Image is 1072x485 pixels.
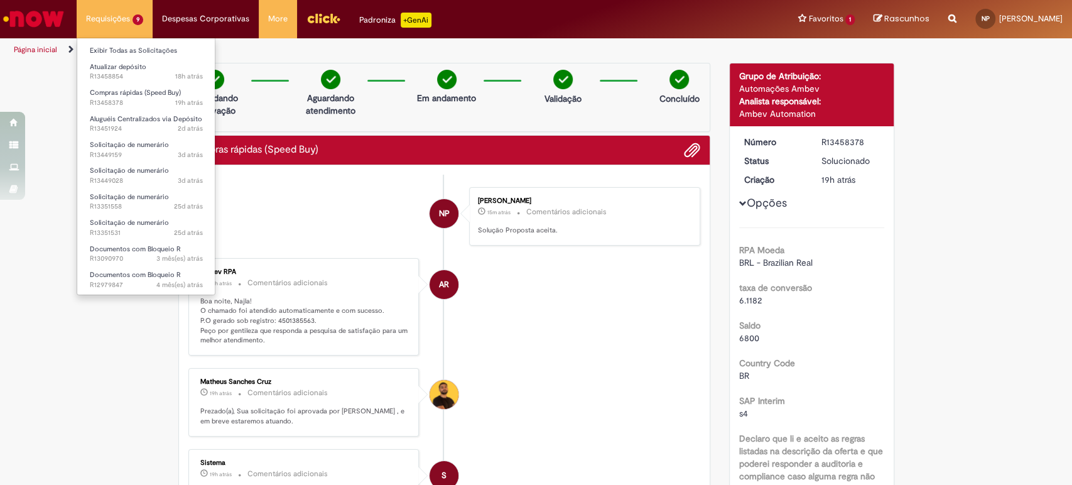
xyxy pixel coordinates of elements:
span: Solicitação de numerário [90,192,169,202]
div: 28/08/2025 14:48:13 [821,173,880,186]
span: R13458854 [90,72,203,82]
div: Padroniza [359,13,431,28]
span: 14h atrás [210,280,232,287]
div: R13458378 [821,136,880,148]
a: Aberto R13458378 : Compras rápidas (Speed Buy) [77,86,215,109]
time: 28/08/2025 14:48:13 [821,174,855,185]
span: R13458378 [90,98,203,108]
span: NP [439,199,450,229]
h2: Compras rápidas (Speed Buy) Histórico de tíquete [188,144,318,156]
span: 3d atrás [178,176,203,185]
div: Ambev RPA [430,270,458,299]
span: 9 [133,14,143,25]
span: 15m atrás [487,209,511,216]
a: Aberto R13458854 : Atualizar depósito [77,60,215,84]
div: Matheus Sanches Cruz [200,378,409,386]
time: 04/08/2025 15:09:19 [174,202,203,211]
span: 19h atrás [210,471,232,478]
a: Rascunhos [874,13,929,25]
span: Compras rápidas (Speed Buy) [90,88,181,97]
p: Em andamento [417,92,476,104]
span: BRL - Brazilian Real [739,257,813,268]
b: Country Code [739,357,795,369]
b: RPA Moeda [739,244,784,256]
p: Concluído [659,92,699,105]
a: Aberto R12979847 : Documentos com Bloqueio R [77,268,215,292]
span: Favoritos [808,13,843,25]
span: 6800 [739,332,759,344]
p: Boa noite, Najla! O chamado foi atendido automaticamente e com sucesso. P.O gerado sob registro: ... [200,297,409,346]
p: +GenAi [401,13,431,28]
span: R13351531 [90,228,203,238]
span: s4 [739,408,748,419]
span: Rascunhos [884,13,929,25]
p: Aguardando atendimento [300,92,361,117]
span: 4 mês(es) atrás [156,280,203,290]
button: Adicionar anexos [684,142,700,158]
span: 25d atrás [174,202,203,211]
img: check-circle-green.png [553,70,573,89]
span: Solicitação de numerário [90,218,169,227]
img: check-circle-green.png [669,70,689,89]
span: 3d atrás [178,150,203,160]
span: R13451924 [90,124,203,134]
span: AR [439,270,449,300]
b: SAP Interim [739,395,785,406]
ul: Trilhas de página [9,38,705,62]
span: 19h atrás [175,98,203,107]
span: Aluguéis Centralizados via Depósito [90,114,202,124]
div: [PERSON_NAME] [478,197,687,205]
span: 19h atrás [821,174,855,185]
a: Aberto R13449159 : Solicitação de numerário [77,138,215,161]
a: Exibir Todas as Solicitações [77,44,215,58]
small: Comentários adicionais [247,278,328,288]
span: R13449159 [90,150,203,160]
span: Despesas Corporativas [162,13,249,25]
time: 29/08/2025 09:46:10 [487,209,511,216]
small: Comentários adicionais [526,207,607,217]
span: 19h atrás [210,390,232,397]
p: Solução Proposta aceita. [478,226,687,236]
div: Automações Ambev [739,82,884,95]
span: 2d atrás [178,124,203,133]
div: Analista responsável: [739,95,884,107]
time: 04/08/2025 15:04:20 [174,228,203,237]
span: 3 mês(es) atrás [156,254,203,263]
span: Requisições [86,13,130,25]
a: Página inicial [14,45,57,55]
span: Atualizar depósito [90,62,146,72]
div: Matheus Sanches Cruz [430,380,458,409]
div: Grupo de Atribuição: [739,70,884,82]
a: Aberto R13449028 : Solicitação de numerário [77,164,215,187]
span: NP [982,14,990,23]
span: R12979847 [90,280,203,290]
span: 18h atrás [175,72,203,81]
ul: Requisições [77,38,215,295]
dt: Status [735,155,812,167]
time: 27/08/2025 11:32:54 [178,124,203,133]
a: Aberto R13351531 : Solicitação de numerário [77,216,215,239]
div: Ambev RPA [200,268,409,276]
div: Sistema [200,459,409,467]
dt: Criação [735,173,812,186]
a: Aberto R13451924 : Aluguéis Centralizados via Depósito [77,112,215,136]
a: Aberto R13351558 : Solicitação de numerário [77,190,215,214]
span: [PERSON_NAME] [999,13,1063,24]
div: Ambev Automation [739,107,884,120]
time: 28/08/2025 14:51:35 [210,390,232,397]
div: Najla Nascimento Pereira [430,199,458,228]
img: click_logo_yellow_360x200.png [306,9,340,28]
span: R13351558 [90,202,203,212]
small: Comentários adicionais [247,469,328,479]
span: 6.1182 [739,295,762,306]
span: BR [739,370,749,381]
time: 26/08/2025 15:37:55 [178,150,203,160]
span: Solicitação de numerário [90,140,169,150]
time: 25/04/2025 16:28:55 [156,280,203,290]
span: R13090970 [90,254,203,264]
span: R13449028 [90,176,203,186]
time: 23/05/2025 14:20:55 [156,254,203,263]
img: check-circle-green.png [437,70,457,89]
b: Saldo [739,320,761,331]
img: ServiceNow [1,6,66,31]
